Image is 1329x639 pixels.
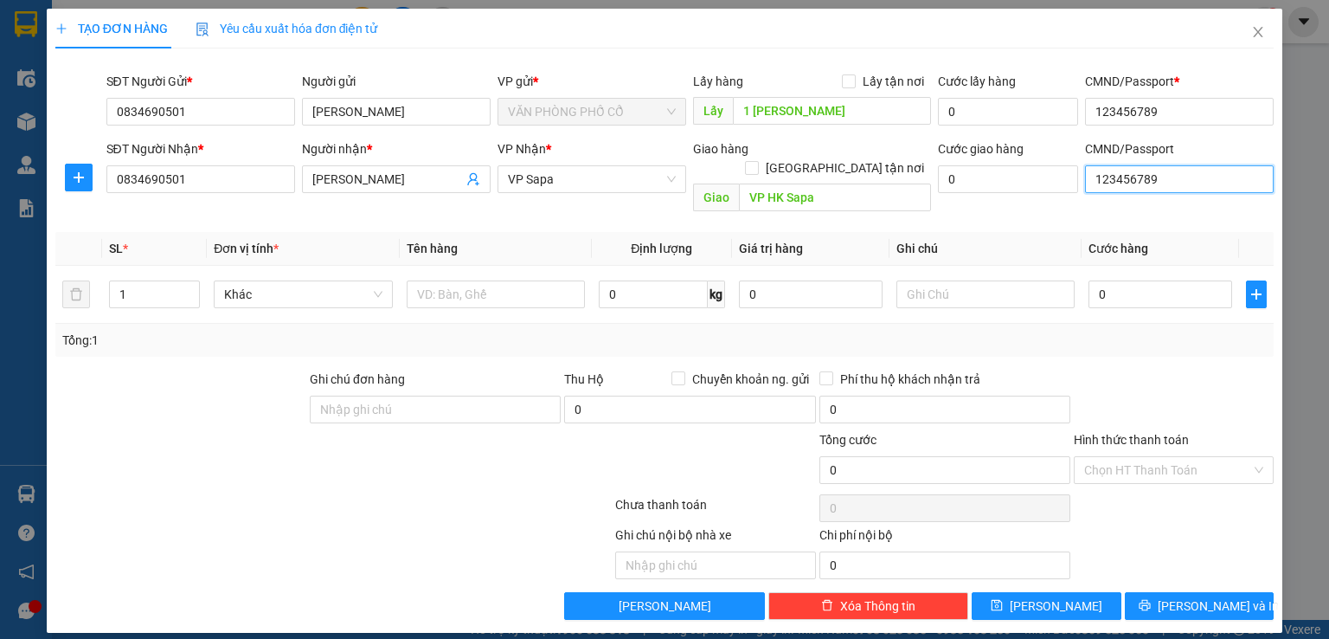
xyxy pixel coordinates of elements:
[66,171,92,184] span: plus
[1247,287,1266,301] span: plus
[693,74,743,88] span: Lấy hàng
[739,281,883,308] input: 0
[631,242,692,255] span: Định lượng
[1085,72,1274,91] div: CMND/Passport
[310,396,561,423] input: Ghi chú đơn hàng
[1234,9,1282,57] button: Close
[938,74,1016,88] label: Cước lấy hàng
[564,372,604,386] span: Thu Hộ
[407,242,458,255] span: Tên hàng
[466,172,480,186] span: user-add
[840,597,915,616] span: Xóa Thông tin
[1088,242,1148,255] span: Cước hàng
[759,158,931,177] span: [GEOGRAPHIC_DATA] tận nơi
[65,164,93,191] button: plus
[819,526,1070,552] div: Chi phí nội bộ
[1158,597,1279,616] span: [PERSON_NAME] và In
[498,142,546,156] span: VP Nhận
[938,142,1024,156] label: Cước giao hàng
[1251,25,1265,39] span: close
[62,331,514,350] div: Tổng: 1
[685,370,816,389] span: Chuyển khoản ng. gửi
[708,281,725,308] span: kg
[833,370,987,389] span: Phí thu hộ khách nhận trả
[733,97,931,125] input: Dọc đường
[693,97,733,125] span: Lấy
[615,552,815,579] input: Nhập ghi chú
[498,72,686,91] div: VP gửi
[1139,599,1151,613] span: printer
[1010,597,1102,616] span: [PERSON_NAME]
[106,72,295,91] div: SĐT Người Gửi
[62,281,90,308] button: delete
[739,242,803,255] span: Giá trị hàng
[889,232,1082,266] th: Ghi chú
[106,139,295,158] div: SĐT Người Nhận
[1085,139,1274,158] div: CMND/Passport
[896,281,1075,308] input: Ghi Chú
[819,433,876,447] span: Tổng cước
[821,599,833,613] span: delete
[55,23,67,35] span: plus
[196,22,378,35] span: Yêu cầu xuất hóa đơn điện tử
[1125,592,1274,620] button: printer[PERSON_NAME] và In
[109,242,123,255] span: SL
[856,72,931,91] span: Lấy tận nơi
[615,526,815,552] div: Ghi chú nội bộ nhà xe
[310,372,405,386] label: Ghi chú đơn hàng
[196,23,209,36] img: icon
[214,242,279,255] span: Đơn vị tính
[613,495,817,526] div: Chưa thanh toán
[938,98,1078,126] input: Cước lấy hàng
[619,597,711,616] span: [PERSON_NAME]
[302,139,491,158] div: Người nhận
[407,281,585,308] input: VD: Bàn, Ghế
[508,166,676,192] span: VP Sapa
[938,165,1078,193] input: Cước giao hàng
[972,592,1121,620] button: save[PERSON_NAME]
[739,184,931,211] input: Dọc đường
[224,281,382,307] span: Khác
[55,22,168,35] span: TẠO ĐƠN HÀNG
[1246,281,1267,308] button: plus
[991,599,1003,613] span: save
[564,592,764,620] button: [PERSON_NAME]
[768,592,968,620] button: deleteXóa Thông tin
[1074,433,1189,447] label: Hình thức thanh toán
[693,142,748,156] span: Giao hàng
[508,99,676,125] span: VĂN PHÒNG PHỐ CỔ
[693,184,739,211] span: Giao
[302,72,491,91] div: Người gửi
